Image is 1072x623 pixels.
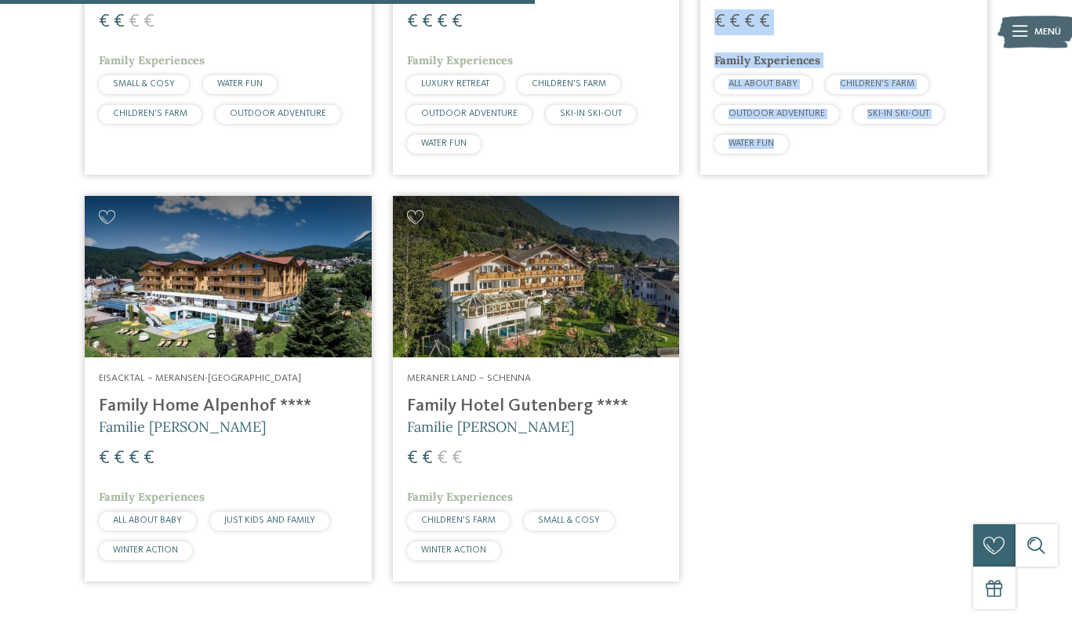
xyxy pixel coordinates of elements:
[421,545,486,555] span: WINTER ACTION
[113,109,187,118] span: CHILDREN’S FARM
[421,139,467,148] span: WATER FUN
[714,53,820,67] span: Family Experiences
[452,449,463,468] span: €
[437,13,448,31] span: €
[99,449,110,468] span: €
[393,196,680,357] img: Family Hotel Gutenberg ****
[729,109,825,118] span: OUTDOOR ADVENTURE
[144,449,154,468] span: €
[407,449,418,468] span: €
[744,13,755,31] span: €
[840,79,914,89] span: CHILDREN’S FARM
[217,79,263,89] span: WATER FUN
[114,449,125,468] span: €
[85,196,372,357] img: Family Home Alpenhof ****
[437,449,448,468] span: €
[407,53,513,67] span: Family Experiences
[144,13,154,31] span: €
[714,13,725,31] span: €
[729,139,774,148] span: WATER FUN
[407,418,574,436] span: Familie [PERSON_NAME]
[99,373,301,383] span: Eisacktal – Meransen-[GEOGRAPHIC_DATA]
[99,490,205,504] span: Family Experiences
[99,53,205,67] span: Family Experiences
[729,13,740,31] span: €
[393,196,680,581] a: Familienhotels gesucht? Hier findet ihr die besten! Meraner Land – Schenna Family Hotel Gutenberg...
[114,13,125,31] span: €
[422,13,433,31] span: €
[867,109,929,118] span: SKI-IN SKI-OUT
[224,516,315,525] span: JUST KIDS AND FAMILY
[421,79,489,89] span: LUXURY RETREAT
[421,516,496,525] span: CHILDREN’S FARM
[538,516,600,525] span: SMALL & COSY
[129,13,140,31] span: €
[729,79,798,89] span: ALL ABOUT BABY
[407,396,666,417] h4: Family Hotel Gutenberg ****
[421,109,518,118] span: OUTDOOR ADVENTURE
[532,79,606,89] span: CHILDREN’S FARM
[230,109,326,118] span: OUTDOOR ADVENTURE
[113,545,178,555] span: WINTER ACTION
[407,490,513,504] span: Family Experiences
[759,13,770,31] span: €
[99,418,266,436] span: Familie [PERSON_NAME]
[407,373,531,383] span: Meraner Land – Schenna
[129,449,140,468] span: €
[113,516,182,525] span: ALL ABOUT BABY
[113,79,175,89] span: SMALL & COSY
[452,13,463,31] span: €
[99,396,358,417] h4: Family Home Alpenhof ****
[560,109,622,118] span: SKI-IN SKI-OUT
[422,449,433,468] span: €
[407,13,418,31] span: €
[85,196,372,581] a: Familienhotels gesucht? Hier findet ihr die besten! Eisacktal – Meransen-[GEOGRAPHIC_DATA] Family...
[99,13,110,31] span: €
